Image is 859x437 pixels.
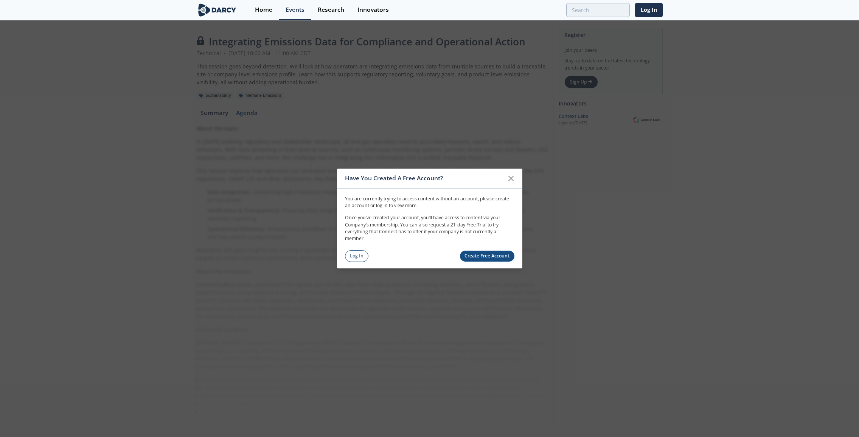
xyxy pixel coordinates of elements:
div: Have You Created A Free Account? [345,171,504,186]
div: Home [255,7,272,13]
input: Advanced Search [566,3,630,17]
a: Log In [635,3,663,17]
p: You are currently trying to access content without an account, please create an account or log in... [345,195,514,209]
a: Create Free Account [460,251,514,262]
div: Research [318,7,344,13]
a: Log In [345,250,369,262]
img: logo-wide.svg [197,3,238,17]
p: Once you’ve created your account, you’ll have access to content via your Company’s membership. Yo... [345,214,514,242]
div: Events [286,7,304,13]
div: Innovators [357,7,389,13]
